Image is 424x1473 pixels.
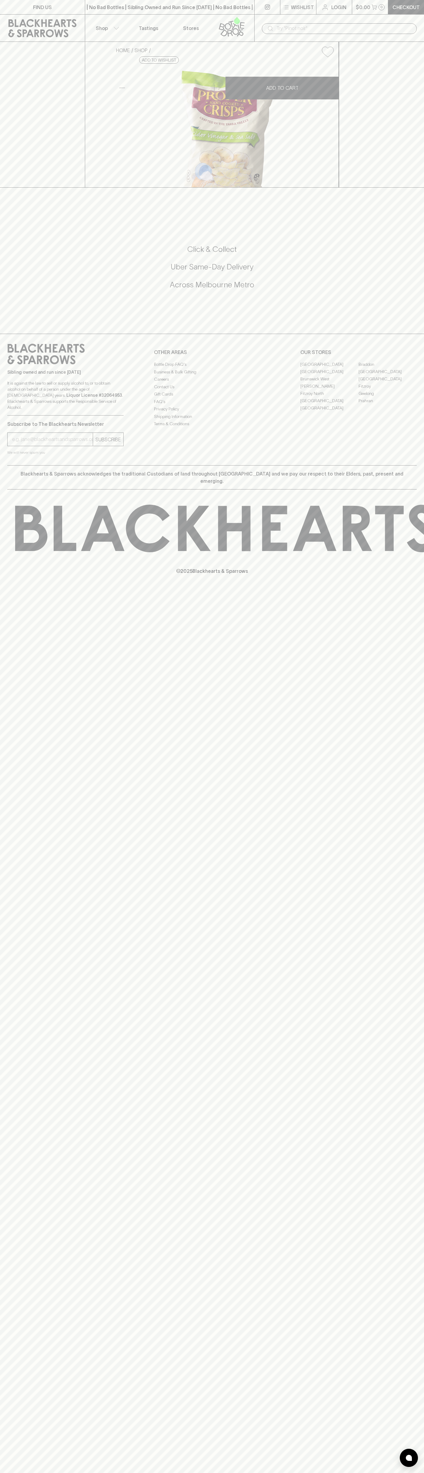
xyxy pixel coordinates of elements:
a: Contact Us [154,383,270,390]
p: Subscribe to The Blackhearts Newsletter [7,420,124,428]
img: 76744.png [111,62,339,187]
p: ADD TO CART [266,84,299,92]
a: [PERSON_NAME] [300,382,359,390]
a: Stores [170,15,212,42]
a: Brunswick West [300,375,359,382]
a: Prahran [359,397,417,404]
a: Bottle Drop FAQ's [154,361,270,368]
p: Wishlist [291,4,314,11]
a: HOME [116,48,130,53]
p: It is against the law to sell or supply alcohol to, or to obtain alcohol on behalf of a person un... [7,380,124,410]
p: Stores [183,25,199,32]
img: bubble-icon [406,1455,412,1461]
p: We will never spam you [7,449,124,456]
h5: Click & Collect [7,244,417,254]
p: Login [331,4,346,11]
a: Careers [154,376,270,383]
a: [GEOGRAPHIC_DATA] [359,375,417,382]
a: Tastings [127,15,170,42]
a: SHOP [135,48,148,53]
strong: Liquor License #32064953 [66,393,122,398]
p: Shop [96,25,108,32]
a: Business & Bulk Gifting [154,368,270,376]
p: Sibling owned and run since [DATE] [7,369,124,375]
button: ADD TO CART [225,77,339,99]
a: [GEOGRAPHIC_DATA] [359,368,417,375]
p: FIND US [33,4,52,11]
p: Tastings [139,25,158,32]
a: Privacy Policy [154,406,270,413]
p: Checkout [392,4,420,11]
a: [GEOGRAPHIC_DATA] [300,361,359,368]
p: $0.00 [356,4,370,11]
h5: Uber Same-Day Delivery [7,262,417,272]
a: Fitzroy North [300,390,359,397]
a: [GEOGRAPHIC_DATA] [300,368,359,375]
a: Fitzroy [359,382,417,390]
a: Terms & Conditions [154,420,270,428]
p: Blackhearts & Sparrows acknowledges the traditional Custodians of land throughout [GEOGRAPHIC_DAT... [12,470,412,485]
input: Try "Pinot noir" [276,24,412,33]
h5: Across Melbourne Metro [7,280,417,290]
a: [GEOGRAPHIC_DATA] [300,404,359,412]
a: Shipping Information [154,413,270,420]
a: Geelong [359,390,417,397]
p: OTHER AREAS [154,349,270,356]
a: Braddon [359,361,417,368]
button: Add to wishlist [139,56,179,64]
a: [GEOGRAPHIC_DATA] [300,397,359,404]
button: Shop [85,15,128,42]
a: FAQ's [154,398,270,405]
p: OUR STORES [300,349,417,356]
p: 0 [380,5,383,9]
button: Add to wishlist [319,44,336,60]
a: Gift Cards [154,391,270,398]
p: SUBSCRIBE [95,436,121,443]
div: Call to action block [7,220,417,322]
input: e.g. jane@blackheartsandsparrows.com.au [12,435,93,444]
button: SUBSCRIBE [93,433,123,446]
